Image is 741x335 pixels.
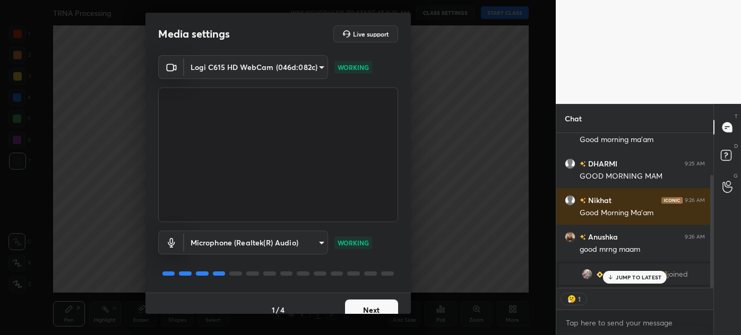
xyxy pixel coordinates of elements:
span: [PERSON_NAME] [605,270,667,278]
div: 1 [577,295,581,303]
h6: Nikhat [586,195,611,206]
h4: 4 [280,304,285,315]
h4: 1 [272,304,275,315]
div: grid [556,133,713,288]
p: G [734,172,738,180]
img: iconic-dark.1390631f.png [661,197,683,204]
div: Logi C615 HD WebCam (046d:082c) [184,55,328,79]
button: Next [345,299,398,321]
img: 44ece4d5ac7e477e8683be3764923fad.jpg [582,269,592,279]
p: T [735,112,738,120]
img: thinking_face.png [566,294,577,304]
h2: Media settings [158,27,230,41]
div: GOOD MORNING MAM [580,171,705,182]
img: default.png [565,158,575,169]
img: Learner_Badge_beginner_1_8b307cf2a0.svg [597,271,603,278]
img: no-rating-badge.077c3623.svg [580,161,586,167]
div: 9:26 AM [685,197,705,204]
p: WORKING [338,63,369,72]
img: no-rating-badge.077c3623.svg [580,234,586,240]
img: no-rating-badge.077c3623.svg [580,198,586,204]
p: D [734,142,738,150]
h6: DHARMI [586,158,617,169]
img: default.png [565,195,575,206]
div: Good Morning Ma'am [580,208,705,218]
div: Good morning ma'am [580,135,705,145]
div: 9:25 AM [685,161,705,167]
h4: / [276,304,279,315]
span: joined [667,270,688,278]
div: Logi C615 HD WebCam (046d:082c) [184,231,328,254]
div: good mrng maam [580,244,705,255]
img: c2387b2a4ee44a22b14e0786c91f7114.jpg [565,232,575,242]
h6: Anushka [586,231,618,242]
h5: Live support [353,31,389,37]
p: Chat [556,104,590,133]
p: WORKING [338,238,369,248]
p: JUMP TO LATEST [616,274,661,280]
div: 9:26 AM [685,234,705,240]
